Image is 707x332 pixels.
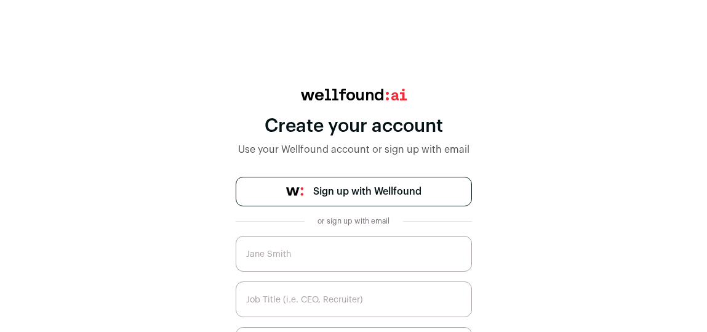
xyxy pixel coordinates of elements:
div: Use your Wellfound account or sign up with email [236,142,472,157]
a: Sign up with Wellfound [236,177,472,206]
div: or sign up with email [314,216,393,226]
div: Create your account [236,115,472,137]
input: Jane Smith [236,236,472,272]
span: Sign up with Wellfound [313,184,421,199]
input: Job Title (i.e. CEO, Recruiter) [236,281,472,317]
img: wellfound:ai [301,89,407,100]
img: wellfound-symbol-flush-black-fb3c872781a75f747ccb3a119075da62bfe97bd399995f84a933054e44a575c4.png [286,187,303,196]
